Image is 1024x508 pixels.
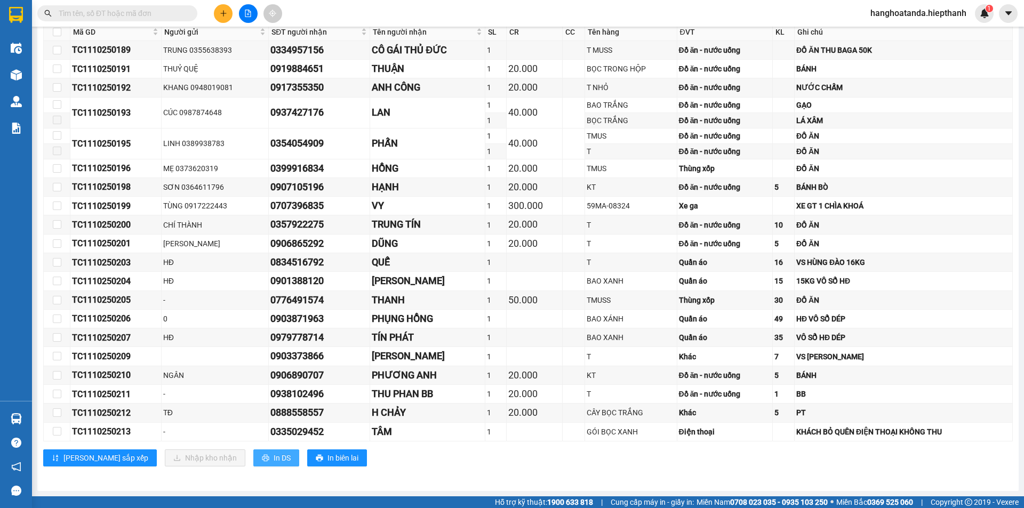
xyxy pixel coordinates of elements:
div: 1 [487,130,504,142]
div: VS HÙNG ĐÀO 16KG [796,256,1011,268]
div: Đồ ăn - nước uống [679,238,771,249]
div: 1 [487,163,504,174]
div: TC1110250203 [72,256,159,269]
div: [PERSON_NAME] [372,349,483,364]
div: 1 [487,256,504,268]
td: THANH [370,291,485,310]
div: BÁNH [796,63,1011,75]
td: 0354054909 [269,128,370,159]
div: BỌC TRONG HỘP [587,63,675,75]
button: printerIn DS [253,449,299,466]
div: 49 [774,313,793,325]
div: LÁ XÂM [796,115,1011,126]
div: [PERSON_NAME] [163,238,267,249]
td: TC1110250201 [70,235,162,253]
div: TC1110250210 [72,368,159,382]
div: Quần áo [679,256,771,268]
div: 1 [487,388,504,400]
td: PHỤNG HỒNG [370,310,485,328]
td: NGUYỄN DUNG [370,272,485,291]
td: HẠNH [370,178,485,197]
div: KT [587,181,675,193]
div: BÁNH [796,369,1011,381]
span: aim [269,10,276,17]
td: 0917355350 [269,78,370,97]
div: 59MA-08324 [587,200,675,212]
div: 7 [774,351,793,362]
div: TC1110250205 [72,293,159,307]
td: TC1110250193 [70,98,162,128]
div: - [163,426,267,438]
div: ĐỒ ĂN [796,294,1011,306]
span: In DS [274,452,291,464]
div: BAO XÁNH [587,313,675,325]
div: 20.000 [508,61,561,76]
div: DŨNG [372,236,483,251]
div: 0357922275 [270,217,368,232]
div: 1 [487,275,504,287]
th: CC [563,23,585,41]
div: BB [796,388,1011,400]
button: downloadNhập kho nhận [165,449,245,466]
td: 0834516792 [269,253,370,272]
div: Đồ ăn - nước uống [679,44,771,56]
div: BAO XANH [587,332,675,343]
span: SĐT người nhận [271,26,359,38]
div: CHÍ THÀNH [163,219,267,231]
td: TC1110250199 [70,197,162,215]
span: question-circle [11,438,21,448]
div: T [587,146,675,157]
td: TC1110250205 [70,291,162,310]
span: plus [220,10,227,17]
td: TC1110250192 [70,78,162,97]
div: PHỤNG HỒNG [372,311,483,326]
div: 0776491574 [270,293,368,308]
img: logo-vxr [9,7,23,23]
img: icon-new-feature [980,9,989,18]
div: TC1110250207 [72,331,159,344]
div: TRUNG TÍN [372,217,483,232]
div: 0906890707 [270,368,368,383]
button: file-add [239,4,258,23]
div: GÓI BỌC XANH [587,426,675,438]
div: Đồ ăn - nước uống [679,369,771,381]
div: T MUSS [587,44,675,56]
td: TC1110250204 [70,272,162,291]
div: TMUSS [587,294,675,306]
button: printerIn biên lai [307,449,367,466]
div: 1 [487,407,504,418]
div: PT [796,407,1011,418]
th: Tên hàng [585,23,677,41]
div: 1 [774,388,793,400]
td: 0906890707 [269,366,370,385]
span: Người gửi [164,26,258,38]
div: T [587,238,675,249]
div: TC1110250209 [72,350,159,363]
td: 0334957156 [269,41,370,60]
div: VS [PERSON_NAME] [796,351,1011,362]
div: 0903373866 [270,349,368,364]
td: LAN [370,98,485,128]
div: TC1110250191 [72,62,159,76]
div: XE GT 1 CHÌA KHOÁ [796,200,1011,212]
div: 1 [487,63,504,75]
div: 0937427176 [270,105,368,120]
td: PHẤN [370,128,485,159]
div: 1 [487,99,504,111]
td: CÔ GÁI THỦ ĐỨC [370,41,485,60]
div: TC1110250198 [72,180,159,193]
div: MẸ 0373620319 [163,163,267,174]
div: 1 [487,313,504,325]
div: PHẤN [372,136,483,151]
div: 0919884651 [270,61,368,76]
div: HỒNG [372,161,483,176]
div: 50.000 [508,293,561,308]
img: warehouse-icon [11,43,22,54]
td: DŨNG [370,235,485,253]
div: LAN [372,105,483,120]
td: TÍN PHÁT [370,328,485,347]
td: ANH CÔNG [370,78,485,97]
span: Tên người nhận [373,26,474,38]
div: 5 [774,369,793,381]
div: Đồ ăn - nước uống [679,181,771,193]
